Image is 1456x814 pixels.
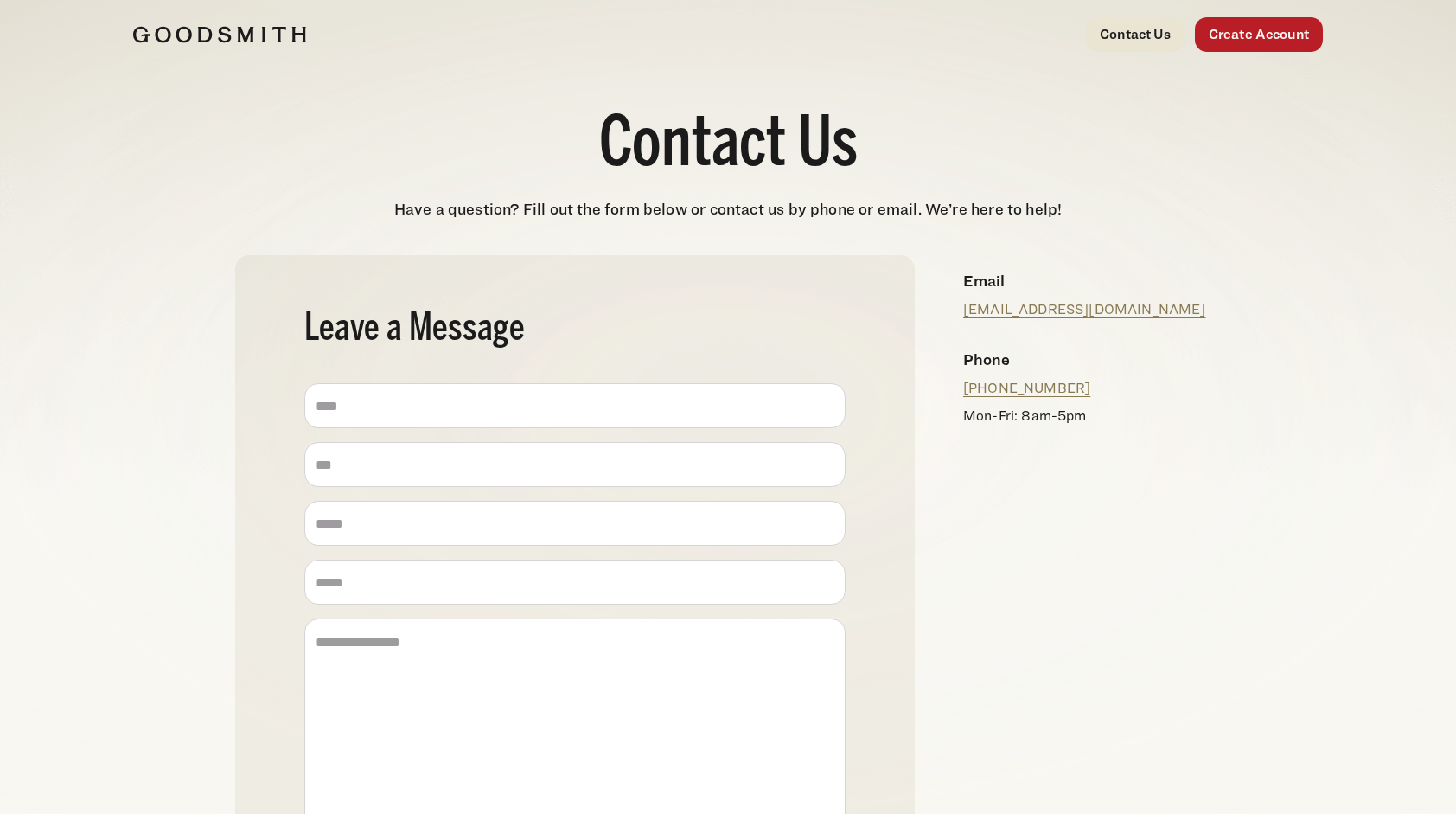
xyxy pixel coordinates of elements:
[1086,17,1185,52] a: Contact Us
[133,26,306,43] img: Goodsmith
[304,311,846,349] h2: Leave a Message
[963,348,1207,371] h4: Phone
[963,269,1207,292] h4: Email
[1195,17,1323,52] a: Create Account
[963,406,1207,426] p: Mon-Fri: 8am-5pm
[963,301,1205,317] a: [EMAIL_ADDRESS][DOMAIN_NAME]
[963,380,1090,396] a: [PHONE_NUMBER]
